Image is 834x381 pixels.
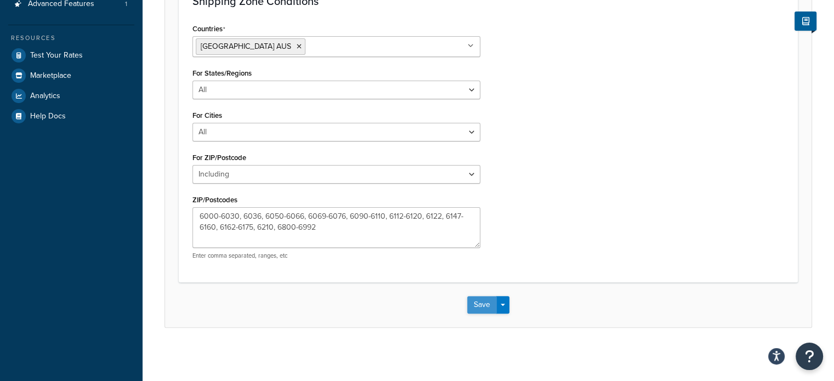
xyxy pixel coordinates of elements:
span: Help Docs [30,112,66,121]
span: Analytics [30,92,60,101]
a: Marketplace [8,66,134,86]
span: [GEOGRAPHIC_DATA] AUS [201,41,291,52]
div: Resources [8,33,134,43]
label: ZIP/Postcodes [192,196,237,204]
textarea: 6000-6030, 6036, 6050-6066, 6069-6076, 6090-6110, 6112-6120, 6122, 6147-6160, 6162-6175, 6210, 68... [192,207,480,248]
p: Enter comma separated, ranges, etc [192,252,480,260]
button: Save [467,296,497,314]
span: Test Your Rates [30,51,83,60]
a: Test Your Rates [8,46,134,65]
a: Analytics [8,86,134,106]
label: For ZIP/Postcode [192,153,246,162]
label: For Cities [192,111,222,120]
button: Show Help Docs [795,12,816,31]
button: Open Resource Center [796,343,823,370]
a: Help Docs [8,106,134,126]
span: Marketplace [30,71,71,81]
label: For States/Regions [192,69,252,77]
label: Countries [192,25,225,33]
